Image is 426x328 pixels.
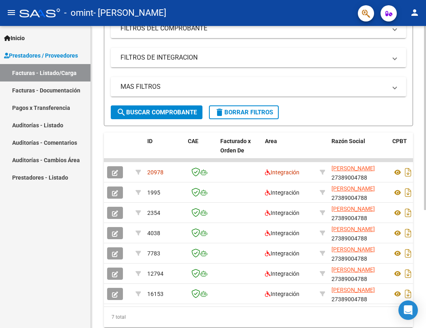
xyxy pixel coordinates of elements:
[403,287,413,300] i: Descargar documento
[220,138,251,154] span: Facturado x Orden De
[403,247,413,260] i: Descargar documento
[331,206,375,212] span: [PERSON_NAME]
[147,169,164,176] span: 20978
[331,165,375,172] span: [PERSON_NAME]
[104,307,413,327] div: 7 total
[147,250,160,257] span: 7783
[392,138,407,144] span: CPBT
[116,107,126,117] mat-icon: search
[64,4,93,22] span: - omint
[215,109,273,116] span: Borrar Filtros
[265,291,299,297] span: Integración
[331,225,386,242] div: 27389004788
[331,185,375,192] span: [PERSON_NAME]
[331,287,375,293] span: [PERSON_NAME]
[410,8,420,17] mat-icon: person
[215,107,224,117] mat-icon: delete
[111,19,406,38] mat-expansion-panel-header: FILTROS DEL COMPROBANTE
[328,133,389,168] datatable-header-cell: Razón Social
[111,77,406,96] mat-expansion-panel-header: MAS FILTROS
[403,267,413,280] i: Descargar documento
[93,4,166,22] span: - [PERSON_NAME]
[331,245,386,262] div: 27389004788
[147,138,153,144] span: ID
[188,138,198,144] span: CAE
[6,8,16,17] mat-icon: menu
[331,164,386,181] div: 27389004788
[331,266,375,273] span: [PERSON_NAME]
[120,24,387,33] mat-panel-title: FILTROS DEL COMPROBANTE
[262,133,316,168] datatable-header-cell: Area
[265,230,299,236] span: Integración
[147,230,160,236] span: 4038
[265,270,299,277] span: Integración
[217,133,262,168] datatable-header-cell: Facturado x Orden De
[331,204,386,221] div: 27389004788
[147,189,160,196] span: 1995
[185,133,217,168] datatable-header-cell: CAE
[147,291,164,297] span: 16153
[331,184,386,201] div: 27389004788
[111,48,406,67] mat-expansion-panel-header: FILTROS DE INTEGRACION
[403,206,413,219] i: Descargar documento
[4,34,25,43] span: Inicio
[147,210,160,216] span: 2354
[403,166,413,179] i: Descargar documento
[403,186,413,199] i: Descargar documento
[265,189,299,196] span: Integración
[265,210,299,216] span: Integración
[331,246,375,253] span: [PERSON_NAME]
[398,300,418,320] div: Open Intercom Messenger
[116,109,197,116] span: Buscar Comprobante
[331,265,386,282] div: 27389004788
[120,82,387,91] mat-panel-title: MAS FILTROS
[111,105,202,119] button: Buscar Comprobante
[265,169,299,176] span: Integración
[265,138,277,144] span: Area
[147,270,164,277] span: 12794
[403,227,413,240] i: Descargar documento
[265,250,299,257] span: Integración
[331,285,386,302] div: 27389004788
[331,226,375,232] span: [PERSON_NAME]
[144,133,185,168] datatable-header-cell: ID
[331,138,365,144] span: Razón Social
[120,53,387,62] mat-panel-title: FILTROS DE INTEGRACION
[4,51,78,60] span: Prestadores / Proveedores
[209,105,279,119] button: Borrar Filtros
